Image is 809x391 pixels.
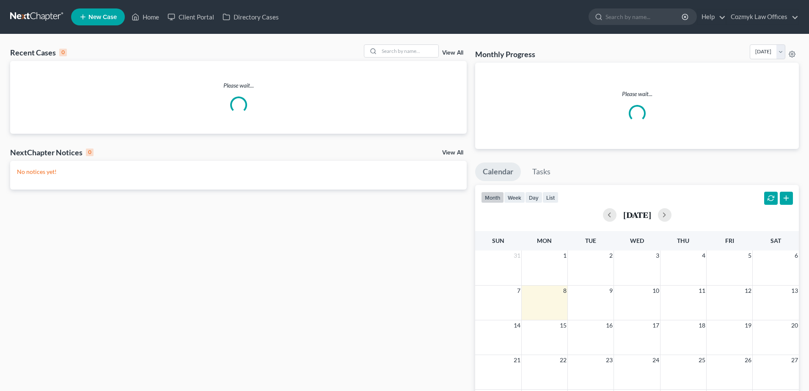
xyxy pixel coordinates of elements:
[697,9,726,25] a: Help
[481,192,504,203] button: month
[379,45,438,57] input: Search by name...
[605,9,683,25] input: Search by name...
[562,286,567,296] span: 8
[88,14,117,20] span: New Case
[794,251,799,261] span: 6
[59,49,67,56] div: 0
[559,355,567,365] span: 22
[513,355,521,365] span: 21
[492,237,504,244] span: Sun
[559,320,567,330] span: 15
[525,192,542,203] button: day
[127,9,163,25] a: Home
[562,251,567,261] span: 1
[698,355,706,365] span: 25
[542,192,559,203] button: list
[744,320,752,330] span: 19
[163,9,218,25] a: Client Portal
[537,237,552,244] span: Mon
[17,168,460,176] p: No notices yet!
[790,286,799,296] span: 13
[513,320,521,330] span: 14
[218,9,283,25] a: Directory Cases
[744,286,752,296] span: 12
[790,355,799,365] span: 27
[652,286,660,296] span: 10
[442,50,463,56] a: View All
[655,251,660,261] span: 3
[630,237,644,244] span: Wed
[482,90,792,98] p: Please wait...
[605,320,614,330] span: 16
[525,162,558,181] a: Tasks
[652,320,660,330] span: 17
[698,286,706,296] span: 11
[442,150,463,156] a: View All
[726,9,798,25] a: Cozmyk Law Offices
[10,47,67,58] div: Recent Cases
[504,192,525,203] button: week
[585,237,596,244] span: Tue
[86,149,94,156] div: 0
[677,237,689,244] span: Thu
[475,49,535,59] h3: Monthly Progress
[475,162,521,181] a: Calendar
[605,355,614,365] span: 23
[608,286,614,296] span: 9
[770,237,781,244] span: Sat
[725,237,734,244] span: Fri
[744,355,752,365] span: 26
[10,147,94,157] div: NextChapter Notices
[623,210,651,219] h2: [DATE]
[698,320,706,330] span: 18
[790,320,799,330] span: 20
[608,251,614,261] span: 2
[513,251,521,261] span: 31
[10,81,467,90] p: Please wait...
[652,355,660,365] span: 24
[747,251,752,261] span: 5
[701,251,706,261] span: 4
[516,286,521,296] span: 7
